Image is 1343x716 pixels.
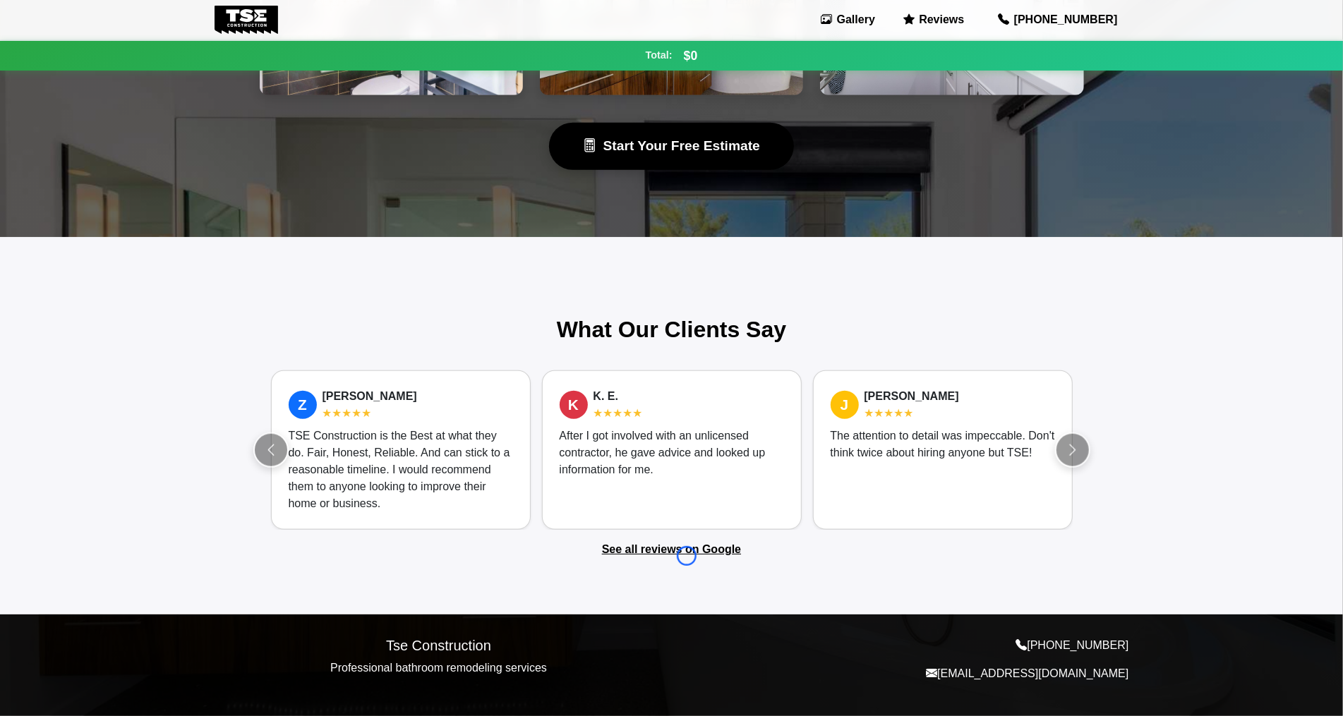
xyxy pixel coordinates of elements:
[646,48,673,63] span: Total:
[323,390,417,402] strong: [PERSON_NAME]
[831,391,859,419] span: J
[815,8,881,31] a: Gallery
[680,637,1129,654] p: [PHONE_NUMBER]
[289,427,513,512] div: TSE Construction is the Best at what they do. Fair, Honest, Reliable. And can stick to a reasonab...
[865,407,914,419] span: ★★★★★
[549,123,794,170] button: Start Your Free Estimate
[602,543,741,555] a: See all reviews on Google
[680,665,1129,682] p: [EMAIL_ADDRESS][DOMAIN_NAME]
[594,407,643,419] span: ★★★★★
[898,8,970,31] a: Reviews
[560,391,588,419] span: K
[865,390,959,402] strong: [PERSON_NAME]
[831,427,1055,461] div: The attention to detail was impeccable. Don't think twice about hiring anyone but TSE!
[271,316,1073,343] h2: What Our Clients Say
[560,427,784,478] div: After I got involved with an unlicensed contractor, he gave advice and looked up information for me.
[215,660,663,676] p: Professional bathroom remodeling services
[987,6,1128,34] a: [PHONE_NUMBER]
[215,6,279,34] img: Tse Construction
[215,637,663,654] h5: Tse Construction
[289,391,317,419] span: Z
[323,407,372,419] span: ★★★★★
[594,390,619,402] strong: K. E.
[684,47,698,65] span: $0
